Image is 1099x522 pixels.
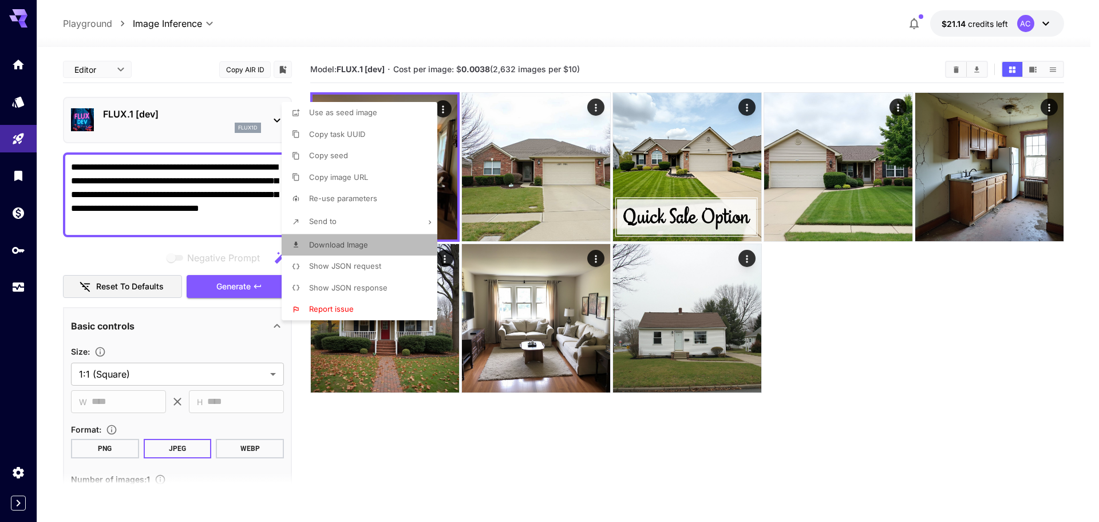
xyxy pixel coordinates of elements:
[309,151,348,160] span: Copy seed
[309,217,337,226] span: Send to
[309,194,377,203] span: Re-use parameters
[309,283,388,292] span: Show JSON response
[309,108,377,117] span: Use as seed image
[309,261,381,270] span: Show JSON request
[309,172,368,182] span: Copy image URL
[309,304,354,313] span: Report issue
[309,240,368,249] span: Download Image
[309,129,365,139] span: Copy task UUID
